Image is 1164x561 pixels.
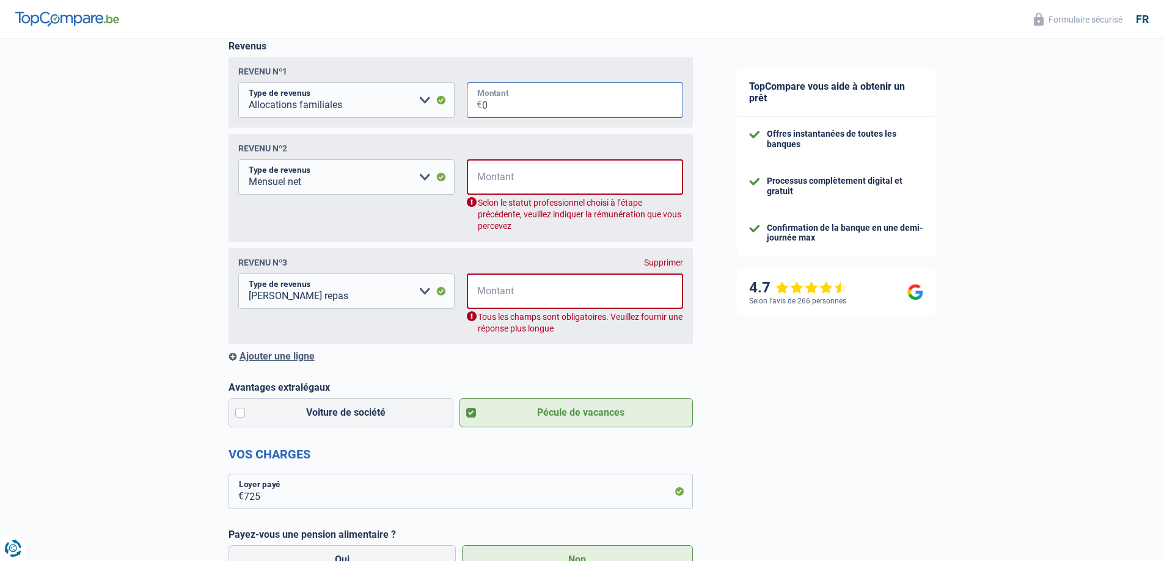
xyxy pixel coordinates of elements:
div: Supprimer [644,258,683,267]
button: Formulaire sécurisé [1027,9,1130,29]
label: Voiture de société [229,398,454,427]
label: Pécule de vacances [459,398,693,427]
span: € [229,474,244,509]
div: Offres instantanées de toutes les banques [767,129,923,150]
div: Selon l’avis de 266 personnes [749,297,846,305]
span: € [467,273,483,309]
h2: Vos charges [229,447,693,461]
div: Selon le statut professionnel choisi à l’étape précédente, veuillez indiquer la rémunération que ... [467,197,683,232]
div: TopCompare vous aide à obtenir un prêt [737,68,935,117]
div: Tous les champs sont obligatoires. Veuillez fournir une réponse plus longue [467,311,683,335]
div: Revenu nº1 [238,67,287,76]
span: € [467,82,482,118]
div: fr [1136,13,1149,26]
label: Avantages extralégaux [229,382,693,393]
span: € [467,159,483,195]
div: 4.7 [749,279,847,297]
label: Revenus [229,40,266,52]
div: Confirmation de la banque en une demi-journée max [767,223,923,244]
label: Payez-vous une pension alimentaire ? [229,529,693,540]
img: TopCompare Logo [15,12,119,26]
div: Revenu nº2 [238,143,287,153]
div: Processus complètement digital et gratuit [767,176,923,197]
div: Ajouter une ligne [229,350,693,362]
div: Revenu nº3 [238,258,287,267]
